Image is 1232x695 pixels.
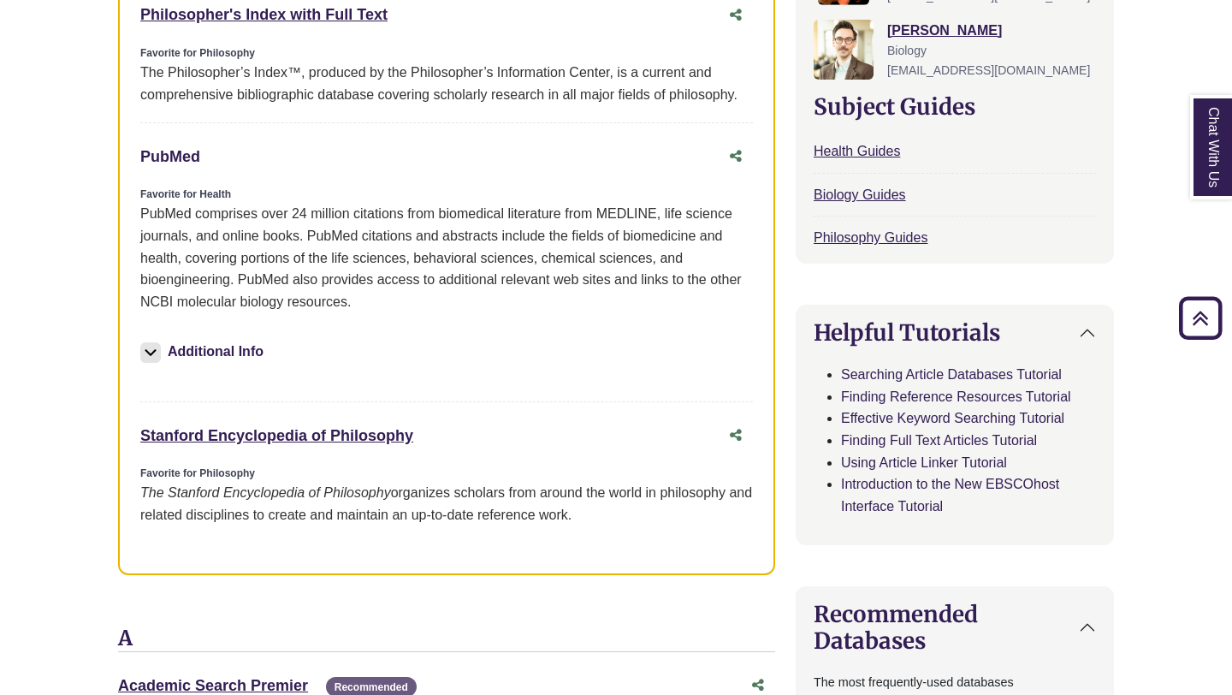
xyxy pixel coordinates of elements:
div: Favorite for Philosophy [140,45,753,62]
button: Helpful Tutorials [797,306,1113,359]
a: Philosopher's Index with Full Text [140,6,388,23]
button: Share this database [719,140,753,173]
a: Philosophy Guides [814,230,927,245]
a: Finding Full Text Articles Tutorial [841,433,1037,448]
button: Share this database [719,419,753,452]
div: organizes scholars from around the world in philosophy and related disciplines to create and main... [140,482,753,526]
a: Health Guides [814,144,900,158]
button: Additional Info [140,340,269,364]
a: Searching Article Databases Tutorial [841,367,1062,382]
a: Effective Keyword Searching Tutorial [841,411,1064,425]
a: Back to Top [1173,306,1228,330]
h3: A [118,627,775,652]
a: [PERSON_NAME] [887,23,1002,38]
div: Favorite for Philosophy [140,466,753,482]
p: The most frequently-used databases [814,673,1096,692]
a: PubMed [140,148,200,165]
i: The Stanford Encyclopedia of Philosophy [140,485,391,500]
div: The Philosopher’s Index™, produced by the Philosopher’s Information Center, is a current and comp... [140,62,753,105]
span: Biology [887,44,927,57]
div: Favorite for Health [140,187,753,203]
a: Academic Search Premier [118,677,308,694]
h2: Subject Guides [814,93,1096,120]
a: Using Article Linker Tutorial [841,455,1007,470]
a: Stanford Encyclopedia of Philosophy [140,427,413,444]
a: Introduction to the New EBSCOhost Interface Tutorial [841,477,1059,514]
img: Greg Rosauer [814,20,874,80]
a: Finding Reference Resources Tutorial [841,389,1071,404]
button: Recommended Databases [797,587,1113,668]
p: PubMed comprises over 24 million citations from biomedical literature from MEDLINE, life science ... [140,203,753,312]
span: [EMAIL_ADDRESS][DOMAIN_NAME] [887,63,1090,77]
a: Biology Guides [814,187,906,202]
